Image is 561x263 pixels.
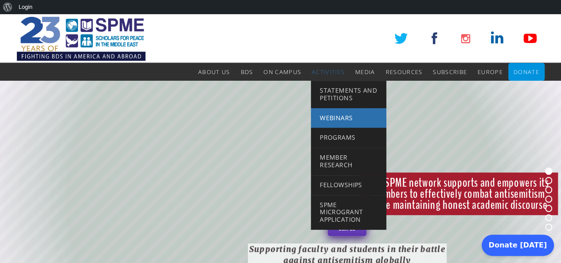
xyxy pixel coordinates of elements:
[312,68,345,76] span: Activities
[198,68,230,76] span: About Us
[433,63,467,81] a: Subscribe
[311,148,386,175] a: Member Research
[355,63,375,81] a: Media
[359,173,558,215] rs-layer: The SPME network supports and empowers its members to effectively combat antisemitism while maint...
[320,153,352,169] span: Member Research
[17,14,145,63] img: SPME
[385,68,422,76] span: Resources
[320,86,377,102] span: Statements and Petitions
[311,108,386,128] a: Webinars
[311,81,386,108] a: Statements and Petitions
[263,63,301,81] a: On Campus
[312,63,345,81] a: Activities
[355,68,375,76] span: Media
[478,68,503,76] span: Europe
[478,63,503,81] a: Europe
[311,128,386,148] a: Programs
[320,114,353,122] span: Webinars
[263,68,301,76] span: On Campus
[514,68,539,76] span: Donate
[514,63,539,81] a: Donate
[385,63,422,81] a: Resources
[240,68,253,76] span: BDS
[198,63,230,81] a: About Us
[240,63,253,81] a: BDS
[311,195,386,230] a: SPME Microgrant Application
[320,133,355,141] span: Programs
[320,181,362,189] span: Fellowships
[311,175,386,195] a: Fellowships
[433,68,467,76] span: Subscribe
[320,200,363,224] span: SPME Microgrant Application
